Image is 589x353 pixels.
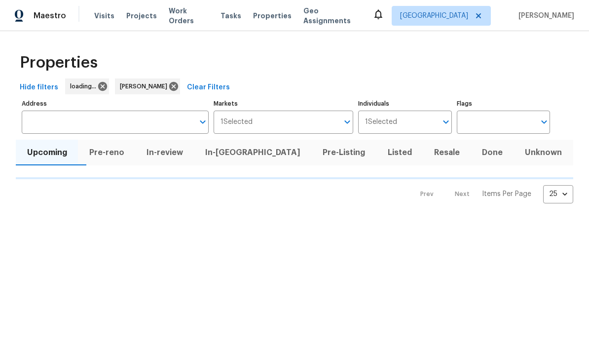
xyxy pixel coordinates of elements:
span: Visits [94,11,114,21]
span: Listed [382,146,417,159]
label: Individuals [358,101,451,107]
label: Markets [214,101,354,107]
span: Upcoming [22,146,72,159]
button: Open [537,115,551,129]
button: Clear Filters [183,78,234,97]
span: Pre-reno [84,146,129,159]
p: Items Per Page [482,189,531,199]
span: 1 Selected [221,118,253,126]
span: Resale [429,146,465,159]
span: Maestro [34,11,66,21]
label: Address [22,101,209,107]
span: Tasks [221,12,241,19]
span: loading... [70,81,100,91]
span: In-review [141,146,188,159]
button: Open [196,115,210,129]
span: [PERSON_NAME] [120,81,171,91]
nav: Pagination Navigation [411,185,573,203]
div: loading... [65,78,109,94]
span: Work Orders [169,6,209,26]
span: Clear Filters [187,81,230,94]
span: [PERSON_NAME] [515,11,574,21]
div: 25 [543,181,573,207]
span: Properties [20,58,98,68]
span: Geo Assignments [303,6,361,26]
span: Unknown [520,146,567,159]
span: 1 Selected [365,118,397,126]
span: Pre-Listing [318,146,370,159]
label: Flags [457,101,550,107]
span: Done [477,146,508,159]
span: Properties [253,11,292,21]
button: Hide filters [16,78,62,97]
span: In-[GEOGRAPHIC_DATA] [200,146,306,159]
span: [GEOGRAPHIC_DATA] [400,11,468,21]
span: Hide filters [20,81,58,94]
button: Open [340,115,354,129]
div: [PERSON_NAME] [115,78,180,94]
span: Projects [126,11,157,21]
button: Open [439,115,453,129]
